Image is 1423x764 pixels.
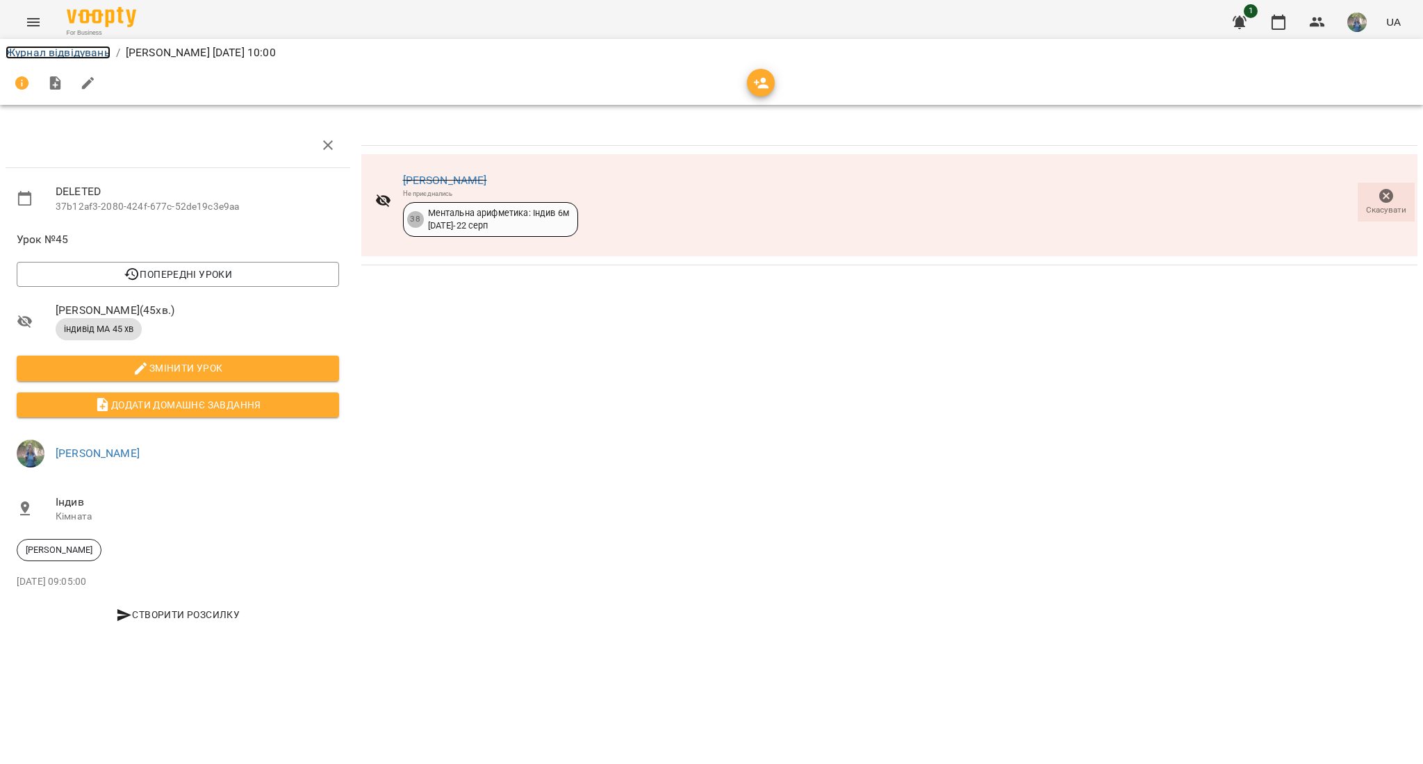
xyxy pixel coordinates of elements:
button: UA [1381,9,1406,35]
p: Кімната [56,510,339,524]
a: [PERSON_NAME] [56,447,140,460]
a: [PERSON_NAME] [403,174,487,187]
img: Voopty Logo [67,7,136,27]
span: Додати домашнє завдання [28,397,328,413]
p: [DATE] 09:05:00 [17,575,339,589]
li: / [116,44,120,61]
span: Попередні уроки [28,266,328,283]
img: de1e453bb906a7b44fa35c1e57b3518e.jpg [17,440,44,467]
span: [PERSON_NAME] ( 45 хв. ) [56,302,339,319]
nav: breadcrumb [6,44,1417,61]
button: Попередні уроки [17,262,339,287]
p: [PERSON_NAME] [DATE] 10:00 [126,44,276,61]
span: індивід МА 45 хв [56,323,142,335]
span: For Business [67,28,136,38]
span: Індив [56,494,339,510]
p: 37b12af3-2080-424f-677c-52de19c3e9aa [56,200,339,214]
span: Створити розсилку [22,606,334,623]
div: [PERSON_NAME] [17,539,101,561]
span: DELETED [56,183,339,200]
img: de1e453bb906a7b44fa35c1e57b3518e.jpg [1347,13,1367,32]
div: Не приєднались [403,189,578,198]
div: 38 [407,211,424,228]
span: 1 [1244,4,1258,18]
span: Скасувати [1366,204,1406,216]
a: Журнал відвідувань [6,46,110,59]
button: Menu [17,6,50,39]
button: Додати домашнє завдання [17,392,339,417]
button: Скасувати [1358,183,1415,222]
span: Урок №45 [17,231,339,248]
span: [PERSON_NAME] [17,544,101,556]
span: UA [1386,15,1401,29]
button: Створити розсилку [17,602,339,627]
span: Змінити урок [28,360,328,376]
div: Ментальна арифметика: Індив 6м [DATE] - 22 серп [428,207,569,233]
button: Змінити урок [17,356,339,381]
